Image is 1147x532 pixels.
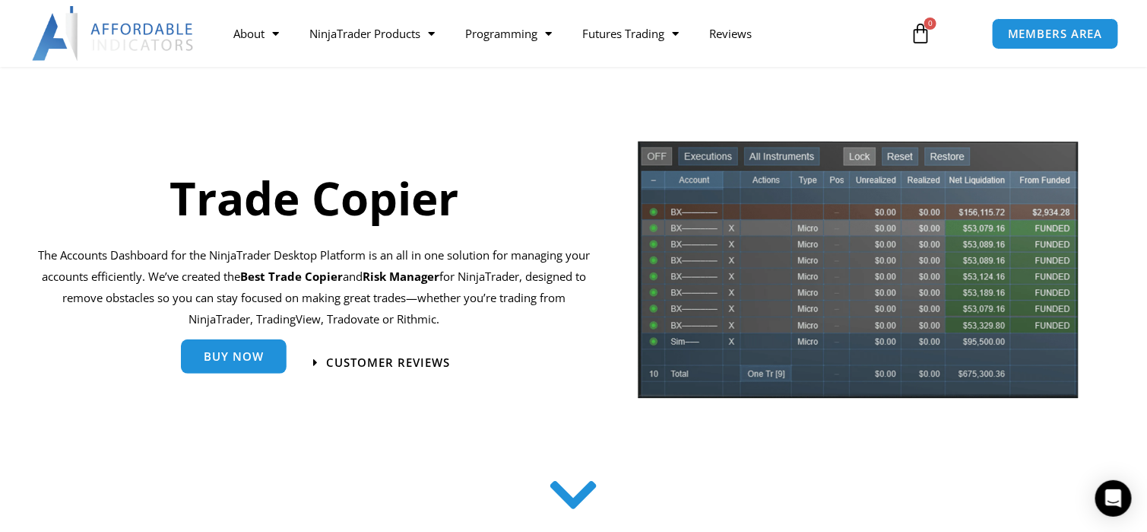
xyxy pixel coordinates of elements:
[450,16,567,51] a: Programming
[241,269,344,284] b: Best Trade Copier
[363,269,440,284] strong: Risk Manager
[32,6,195,61] img: LogoAI | Affordable Indicators – NinjaTrader
[326,357,450,368] span: Customer Reviews
[38,166,591,230] h1: Trade Copier
[38,245,591,330] p: The Accounts Dashboard for the NinjaTrader Desktop Platform is an all in one solution for managin...
[567,16,694,51] a: Futures Trading
[924,18,936,30] span: 0
[1095,480,1132,517] div: Open Intercom Messenger
[694,16,767,51] a: Reviews
[294,16,450,51] a: NinjaTrader Products
[218,16,294,51] a: About
[636,139,1080,411] img: tradecopier | Affordable Indicators – NinjaTrader
[313,357,450,368] a: Customer Reviews
[992,18,1119,49] a: MEMBERS AREA
[1008,28,1103,40] span: MEMBERS AREA
[181,339,287,374] a: Buy Now
[887,11,954,56] a: 0
[204,351,264,362] span: Buy Now
[218,16,895,51] nav: Menu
